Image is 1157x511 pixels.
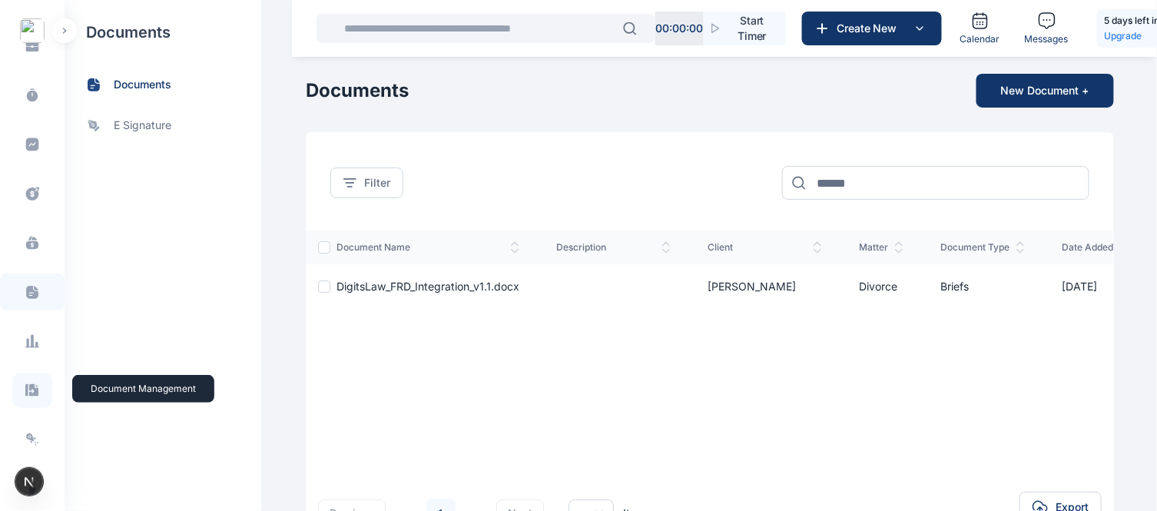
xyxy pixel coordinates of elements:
[922,264,1043,308] td: Briefs
[802,12,942,45] button: Create New
[840,264,922,308] td: Divorce
[1025,33,1069,45] span: Messages
[114,118,171,134] span: e signature
[114,77,171,93] span: documents
[704,12,786,45] button: Start Timer
[65,65,261,105] a: documents
[306,78,409,103] h1: Documents
[976,74,1114,108] button: New Document +
[65,105,261,146] a: e signature
[960,33,1000,45] span: Calendar
[731,13,774,44] span: Start Timer
[556,241,671,254] span: description
[940,241,1025,254] span: document type
[336,241,519,254] span: document name
[1019,5,1075,51] a: Messages
[689,264,840,308] td: [PERSON_NAME]
[954,5,1006,51] a: Calendar
[364,175,390,191] span: Filter
[708,241,822,254] span: client
[1062,241,1129,254] span: date added
[1043,264,1147,308] td: [DATE]
[655,21,703,36] p: 00 : 00 : 00
[830,21,910,36] span: Create New
[330,264,538,308] td: DigitsLaw_FRD_Integration_v1.1.docx
[859,241,903,254] span: matter
[330,168,403,198] button: Filter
